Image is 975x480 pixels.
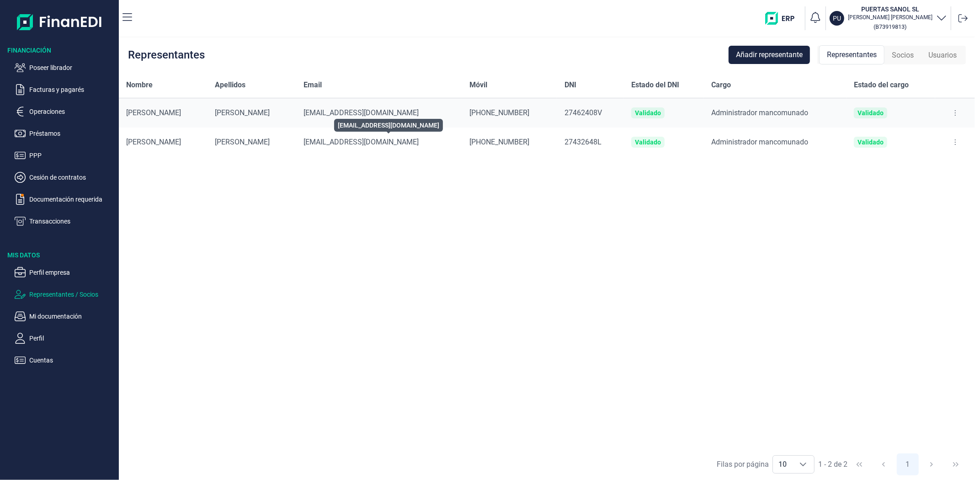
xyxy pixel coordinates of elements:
[565,80,576,91] span: DNI
[818,461,847,468] span: 1 - 2 de 2
[469,138,529,146] span: [PHONE_NUMBER]
[15,216,115,227] button: Transacciones
[819,45,884,64] div: Representantes
[29,128,115,139] p: Préstamos
[631,80,679,91] span: Estado del DNI
[711,138,808,146] span: Administrador mancomunado
[15,333,115,344] button: Perfil
[15,355,115,366] button: Cuentas
[15,84,115,95] button: Facturas y pagarés
[736,49,803,60] span: Añadir representante
[858,109,884,117] div: Validado
[827,49,877,60] span: Representantes
[29,194,115,205] p: Documentación requerida
[29,216,115,227] p: Transacciones
[29,172,115,183] p: Cesión de contratos
[892,50,914,61] span: Socios
[897,453,919,475] button: Page 1
[873,453,895,475] button: Previous Page
[29,289,115,300] p: Representantes / Socios
[304,138,419,146] span: [EMAIL_ADDRESS][DOMAIN_NAME]
[858,139,884,146] div: Validado
[717,459,769,470] div: Filas por página
[711,108,808,117] span: Administrador mancomunado
[921,453,943,475] button: Next Page
[729,46,810,64] button: Añadir representante
[848,453,870,475] button: First Page
[773,456,792,473] span: 10
[29,267,115,278] p: Perfil empresa
[848,5,932,14] h3: PUERTAS SANOL SL
[792,456,814,473] div: Choose
[15,289,115,300] button: Representantes / Socios
[921,46,964,64] div: Usuarios
[15,172,115,183] button: Cesión de contratos
[833,14,841,23] p: PU
[15,128,115,139] button: Préstamos
[29,355,115,366] p: Cuentas
[635,139,661,146] div: Validado
[29,333,115,344] p: Perfil
[17,7,102,37] img: Logo de aplicación
[15,311,115,322] button: Mi documentación
[565,138,602,146] span: 27432648L
[304,80,322,91] span: Email
[848,14,932,21] p: [PERSON_NAME] [PERSON_NAME]
[884,46,921,64] div: Socios
[469,108,529,117] span: [PHONE_NUMBER]
[711,80,731,91] span: Cargo
[15,150,115,161] button: PPP
[215,138,270,146] span: [PERSON_NAME]
[854,80,909,91] span: Estado del cargo
[29,106,115,117] p: Operaciones
[15,267,115,278] button: Perfil empresa
[126,80,153,91] span: Nombre
[29,311,115,322] p: Mi documentación
[874,23,907,30] small: Copiar cif
[126,108,181,117] span: [PERSON_NAME]
[15,106,115,117] button: Operaciones
[29,150,115,161] p: PPP
[215,108,270,117] span: [PERSON_NAME]
[565,108,602,117] span: 27462408V
[304,108,419,117] span: [EMAIL_ADDRESS][DOMAIN_NAME]
[128,49,205,60] div: Representantes
[635,109,661,117] div: Validado
[945,453,967,475] button: Last Page
[29,84,115,95] p: Facturas y pagarés
[215,80,245,91] span: Apellidos
[928,50,957,61] span: Usuarios
[126,138,181,146] span: [PERSON_NAME]
[469,80,487,91] span: Móvil
[29,62,115,73] p: Poseer librador
[765,12,801,25] img: erp
[15,62,115,73] button: Poseer librador
[830,5,947,32] button: PUPUERTAS SANOL SL[PERSON_NAME] [PERSON_NAME](B73919813)
[15,194,115,205] button: Documentación requerida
